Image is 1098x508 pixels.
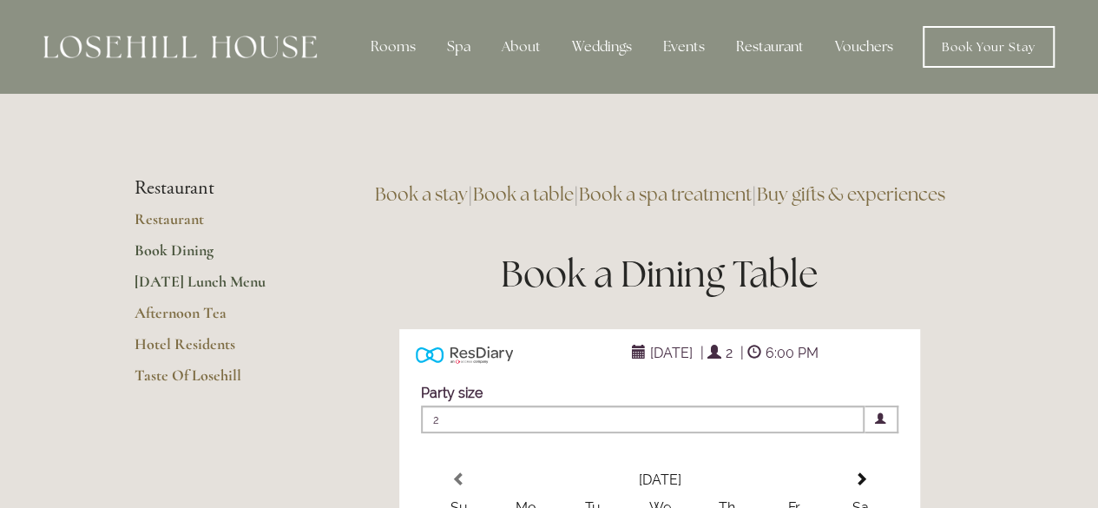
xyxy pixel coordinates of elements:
a: Book a table [473,182,574,206]
div: Restaurant [722,30,818,64]
a: Restaurant [135,209,300,241]
span: [DATE] [646,340,697,366]
span: | [700,345,704,361]
a: Vouchers [821,30,907,64]
div: Events [649,30,719,64]
span: | [740,345,744,361]
h1: Book a Dining Table [356,248,964,300]
span: 6:00 PM [761,340,823,366]
span: 2 [421,406,865,433]
img: Powered by ResDiary [416,342,513,367]
a: Hotel Residents [135,334,300,366]
li: Restaurant [135,177,300,200]
img: Losehill House [43,36,317,58]
a: Book a stay [375,182,468,206]
div: About [488,30,555,64]
a: Book Your Stay [923,26,1055,68]
a: Taste Of Losehill [135,366,300,397]
th: Select Month [493,467,826,493]
span: Next Month [853,472,867,486]
a: Book a spa treatment [579,182,752,206]
div: Weddings [558,30,646,64]
a: [DATE] Lunch Menu [135,272,300,303]
span: Previous Month [452,472,466,486]
span: 2 [721,340,737,366]
div: Spa [433,30,484,64]
h3: | | | [356,177,964,212]
label: Party size [421,385,483,401]
a: Afternoon Tea [135,303,300,334]
div: Rooms [357,30,430,64]
a: Buy gifts & experiences [757,182,945,206]
a: Book Dining [135,241,300,272]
